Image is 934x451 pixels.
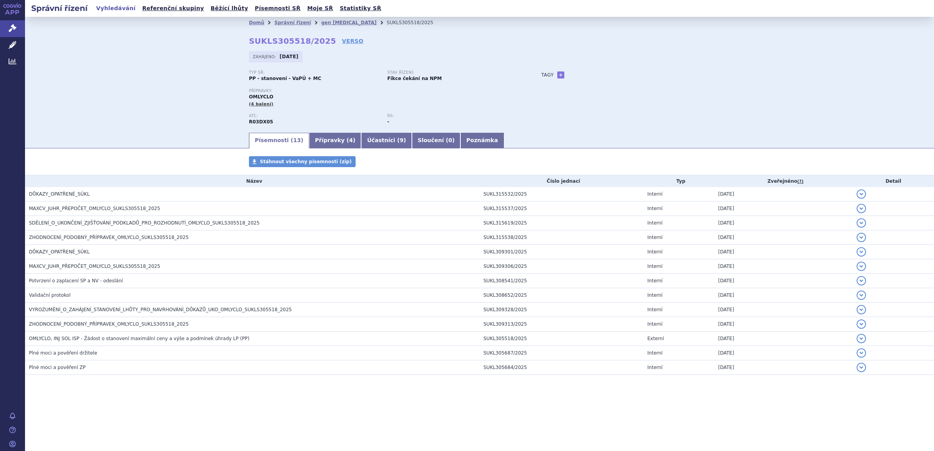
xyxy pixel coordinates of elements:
strong: SUKLS305518/2025 [249,36,336,46]
td: SUKL315538/2025 [480,230,644,245]
button: detail [857,291,866,300]
th: Detail [853,175,934,187]
p: Stav řízení: [387,70,518,75]
span: Interní [648,321,663,327]
span: 13 [293,137,301,143]
a: Poznámka [460,133,504,148]
span: VYROZUMĚNÍ_O_ZAHÁJENÍ_STANOVENÍ_LHŮTY_PRO_NAVRHOVÁNÍ_DŮKAZŮ_UKO_OMLYCLO_SUKLS305518_2025 [29,307,292,312]
p: RS: [387,114,518,118]
strong: OMALIZUMAB [249,119,273,125]
button: detail [857,247,866,257]
th: Zveřejněno [714,175,853,187]
span: Interní [648,249,663,255]
a: Vyhledávání [94,3,138,14]
p: Přípravky: [249,89,526,93]
p: ATC: [249,114,379,118]
a: Běžící lhůty [208,3,250,14]
span: Plné moci a pověření držitele [29,350,97,356]
span: Interní [648,235,663,240]
td: SUKL315619/2025 [480,216,644,230]
td: SUKL305518/2025 [480,332,644,346]
h3: Tagy [541,70,554,80]
button: detail [857,189,866,199]
td: [DATE] [714,288,853,303]
button: detail [857,363,866,372]
button: detail [857,276,866,285]
span: ZHODNOCENÍ_PODOBNÝ_PŘÍPRAVEK_OMLYCLO_SUKLS305518_2025 [29,235,189,240]
strong: - [387,119,389,125]
a: Správní řízení [274,20,311,25]
span: 9 [400,137,404,143]
strong: Fikce čekání na NPM [387,76,442,81]
li: SUKLS305518/2025 [387,17,444,29]
td: SUKL315532/2025 [480,187,644,201]
a: VERSO [342,37,363,45]
td: [DATE] [714,187,853,201]
span: Interní [648,206,663,211]
a: Moje SŘ [305,3,335,14]
span: 0 [448,137,452,143]
button: detail [857,319,866,329]
td: [DATE] [714,274,853,288]
span: Interní [648,307,663,312]
span: Stáhnout všechny písemnosti (zip) [260,159,352,164]
span: MAXCV_JUHR_PŘEPOČET_OMLYCLO_SUKLS305518_2025 [29,264,160,269]
strong: [DATE] [280,54,299,59]
span: OMLYCLO [249,94,273,100]
td: SUKL308652/2025 [480,288,644,303]
abbr: (?) [797,179,803,184]
td: SUKL309301/2025 [480,245,644,259]
h2: Správní řízení [25,3,94,14]
td: [DATE] [714,230,853,245]
td: SUKL315537/2025 [480,201,644,216]
span: Plné moci a pověření ZP [29,365,86,370]
span: Interní [648,350,663,356]
span: ZHODNOCENÍ_PODOBNÝ_PŘÍPRAVEK_OMLYCLO_SUKLS305518_2025 [29,321,189,327]
td: [DATE] [714,259,853,274]
span: Externí [648,336,664,341]
span: Interní [648,365,663,370]
button: detail [857,348,866,358]
span: (4 balení) [249,102,274,107]
p: Typ SŘ: [249,70,379,75]
a: Sloučení (0) [412,133,460,148]
td: SUKL308541/2025 [480,274,644,288]
a: Referenční skupiny [140,3,206,14]
span: MAXCV_JUHR_PŘEPOČET_OMLYCLO_SUKLS305518_2025 [29,206,160,211]
button: detail [857,233,866,242]
span: DŮKAZY_OPATŘENÉ_SÚKL [29,249,89,255]
span: OMLYCLO, INJ SOL ISP - Žádost o stanovení maximální ceny a výše a podmínek úhrady LP (PP) [29,336,249,341]
a: Přípravky (4) [309,133,361,148]
button: detail [857,204,866,213]
span: Potvrzení o zaplacení SP a NV - odeslání [29,278,123,283]
td: SUKL305687/2025 [480,346,644,360]
button: detail [857,262,866,271]
th: Název [25,175,480,187]
td: [DATE] [714,332,853,346]
a: Stáhnout všechny písemnosti (zip) [249,156,356,167]
td: SUKL309306/2025 [480,259,644,274]
td: [DATE] [714,303,853,317]
th: Číslo jednací [480,175,644,187]
a: + [557,71,564,78]
td: SUKL305684/2025 [480,360,644,375]
a: Domů [249,20,264,25]
span: 4 [349,137,353,143]
a: Účastníci (9) [361,133,412,148]
td: [DATE] [714,317,853,332]
strong: PP - stanovení - VaPÚ + MC [249,76,321,81]
span: Interní [648,278,663,283]
td: [DATE] [714,245,853,259]
span: Interní [648,191,663,197]
a: Statistiky SŘ [337,3,383,14]
button: detail [857,334,866,343]
span: DŮKAZY_OPATŘENÉ_SÚKL [29,191,89,197]
th: Typ [644,175,714,187]
span: Validační protokol [29,292,71,298]
td: SUKL309328/2025 [480,303,644,317]
td: [DATE] [714,201,853,216]
td: [DATE] [714,360,853,375]
a: Písemnosti SŘ [252,3,303,14]
a: gen [MEDICAL_DATA] [321,20,377,25]
span: Zahájeno: [253,53,277,60]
